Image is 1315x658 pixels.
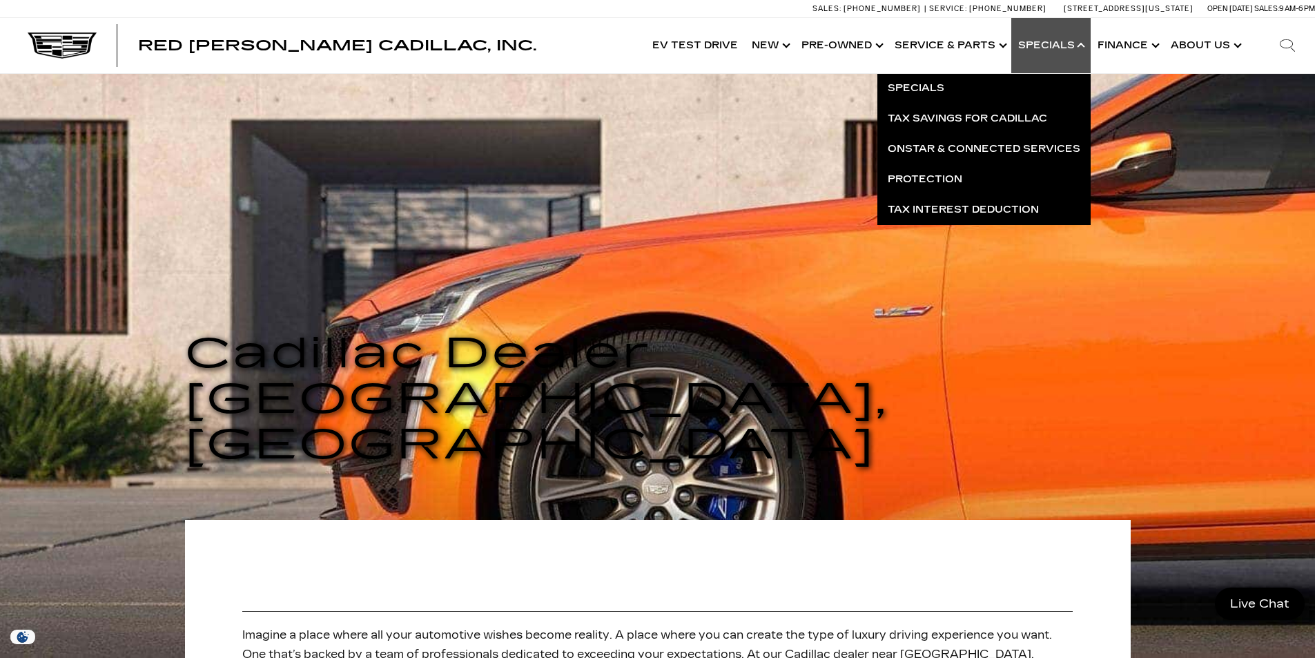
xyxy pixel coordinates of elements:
span: [PHONE_NUMBER] [969,4,1046,13]
a: Pre-Owned [795,18,888,73]
a: EV Test Drive [645,18,745,73]
a: Tax Savings for Cadillac [877,104,1091,134]
a: Tax Interest Deduction [877,195,1091,225]
span: Sales: [812,4,841,13]
a: About Us [1164,18,1246,73]
div: Search [1260,18,1315,73]
a: [STREET_ADDRESS][US_STATE] [1064,4,1194,13]
section: Click to Open Cookie Consent Modal [7,630,39,644]
span: Sales: [1254,4,1279,13]
a: Finance [1091,18,1164,73]
img: Opt-Out Icon [7,630,39,644]
a: New [745,18,795,73]
span: Red [PERSON_NAME] Cadillac, Inc. [138,37,536,54]
a: Specials [877,73,1091,104]
a: OnStar & Connected Services [877,134,1091,164]
span: Service: [929,4,967,13]
span: Open [DATE] [1207,4,1253,13]
a: Live Chat [1215,588,1305,620]
a: Specials [1011,18,1091,73]
span: [PHONE_NUMBER] [844,4,921,13]
a: Red [PERSON_NAME] Cadillac, Inc. [138,39,536,52]
span: Cadillac Dealer [GEOGRAPHIC_DATA], [GEOGRAPHIC_DATA] [185,329,888,470]
a: Service: [PHONE_NUMBER] [924,5,1050,12]
a: Sales: [PHONE_NUMBER] [812,5,924,12]
span: Live Chat [1223,596,1296,612]
a: Protection [877,164,1091,195]
img: Cadillac Dark Logo with Cadillac White Text [28,32,97,59]
span: 9 AM-6 PM [1279,4,1315,13]
a: Service & Parts [888,18,1011,73]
